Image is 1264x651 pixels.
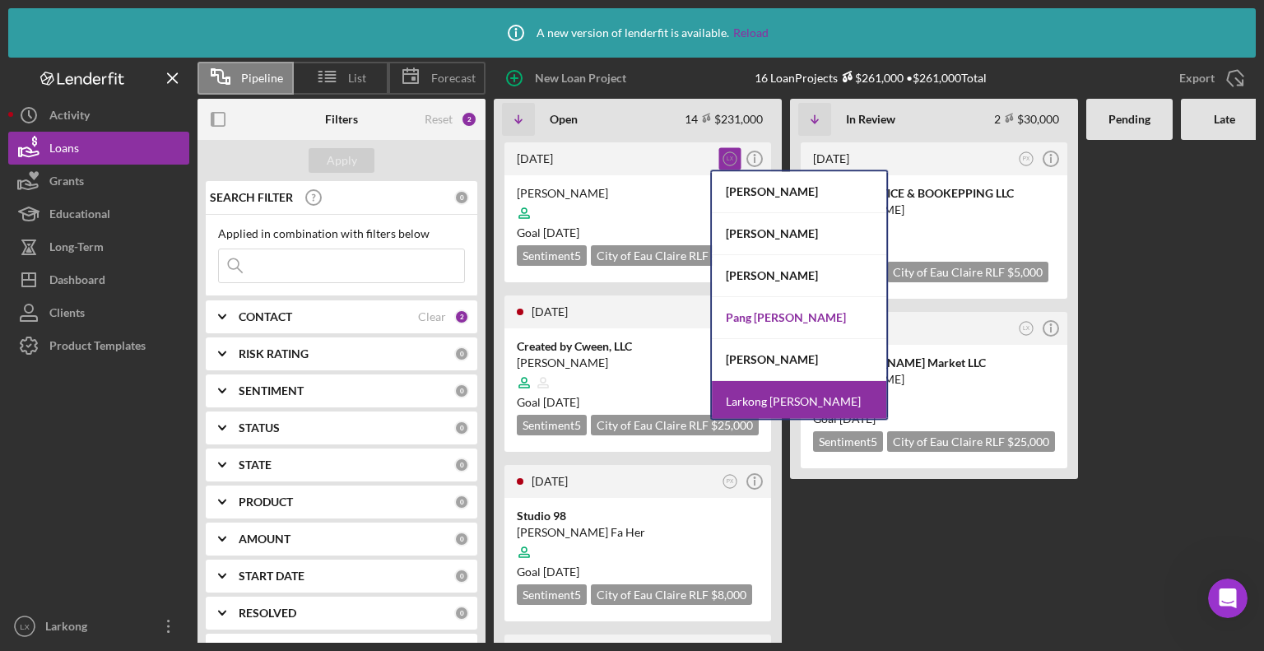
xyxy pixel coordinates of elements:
b: Pending [1108,113,1150,126]
div: MY TAX SERVICE & BOOKEPPING LLC [813,185,1055,202]
time: 08/18/2025 [543,395,579,409]
div: Sentiment 5 [517,584,587,605]
div: New Loan Project [535,62,626,95]
a: Product Templates [8,329,189,362]
b: Filters [325,113,358,126]
div: City of Eau Claire RLF [591,415,759,435]
div: 14 $231,000 [685,112,763,126]
button: Grants [8,165,189,198]
div: [PERSON_NAME] [813,371,1055,388]
b: CONTACT [239,310,292,323]
div: [PERSON_NAME] [712,255,886,297]
span: Goal [517,565,579,579]
div: Sentiment 5 [813,431,883,452]
div: Loans [49,132,79,169]
span: $25,000 [711,418,753,432]
text: LX [1023,325,1030,331]
text: PX [727,478,734,484]
time: 2025-09-24 13:17 [532,305,568,319]
div: City of Eau Claire RLF [591,245,759,266]
div: 0 [454,190,469,205]
span: $8,000 [711,588,746,602]
button: Apply [309,148,374,173]
button: Long-Term [8,230,189,263]
div: Grants [49,165,84,202]
div: Sentiment 5 [517,245,587,266]
button: Activity [8,99,189,132]
a: [DATE]LXWa [PERSON_NAME] Market LLC[PERSON_NAME]Goal [DATE]Sentiment5City of Eau Claire RLF $25,000 [798,309,1070,471]
div: [PERSON_NAME] [813,202,1055,218]
div: 2 [454,309,469,324]
span: Goal [517,395,579,409]
span: Goal [517,226,579,239]
b: SENTIMENT [239,384,304,398]
b: AMOUNT [239,532,290,546]
div: 0 [454,495,469,509]
div: 0 [454,569,469,584]
div: Wa [PERSON_NAME] Market LLC [813,355,1055,371]
div: [PERSON_NAME] [712,213,886,255]
div: Dashboard [49,263,105,300]
span: Pipeline [241,72,283,85]
div: Clients [49,296,85,333]
time: 10/27/2025 [543,226,579,239]
div: [PERSON_NAME] [517,355,759,371]
button: Loans [8,132,189,165]
div: Long-Term [49,230,104,267]
div: Studio 98 [517,508,759,524]
text: LX [727,156,734,161]
b: SEARCH FILTER [210,191,293,204]
div: $261,000 [838,71,904,85]
b: RISK RATING [239,347,309,360]
span: List [348,72,366,85]
div: Sentiment 5 [517,415,587,435]
div: 2 $30,000 [994,112,1059,126]
button: Dashboard [8,263,189,296]
text: LX [20,622,30,631]
time: 2025-08-11 18:49 [813,151,849,165]
div: A new version of lenderfit is available. [495,12,769,53]
div: Activity [49,99,90,136]
b: STATE [239,458,272,472]
div: 0 [454,532,469,546]
div: Educational [49,198,110,235]
a: [DATE]PXStudio 98[PERSON_NAME] Fa HerGoal [DATE]Sentiment5City of Eau Claire RLF $8,000 [502,463,774,624]
div: Applied in combination with filters below [218,227,465,240]
div: Reset [425,113,453,126]
button: New Loan Project [494,62,643,95]
button: LX [1015,318,1038,340]
div: 0 [454,606,469,621]
span: $25,000 [1007,435,1049,449]
b: RESOLVED [239,607,296,620]
div: 0 [454,421,469,435]
div: [PERSON_NAME] [517,185,759,202]
button: PX [1015,148,1038,170]
a: Reload [733,26,769,40]
b: START DATE [239,570,304,583]
button: Educational [8,198,189,230]
button: LX [719,148,741,170]
a: Clients [8,296,189,329]
div: Apply [327,148,357,173]
a: [DATE]LX[PERSON_NAME]Goal [DATE]Sentiment5City of Eau Claire RLF $16,000 [502,140,774,285]
button: PX [719,471,741,493]
a: [DATE]PXCreated by Cween, LLC[PERSON_NAME]Goal [DATE]Sentiment5City of Eau Claire RLF $25,000 [502,293,774,454]
time: 2025-09-23 15:52 [532,474,568,488]
span: $5,000 [1007,265,1043,279]
iframe: Intercom live chat [1208,579,1248,618]
b: PRODUCT [239,495,293,509]
div: [PERSON_NAME] [712,339,886,381]
div: 2 [461,111,477,128]
div: Clear [418,310,446,323]
div: City of Eau Claire RLF [591,584,752,605]
b: In Review [846,113,895,126]
div: 16 Loan Projects • $261,000 Total [755,71,987,85]
div: 0 [454,384,469,398]
div: Pang [PERSON_NAME] [712,297,886,339]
